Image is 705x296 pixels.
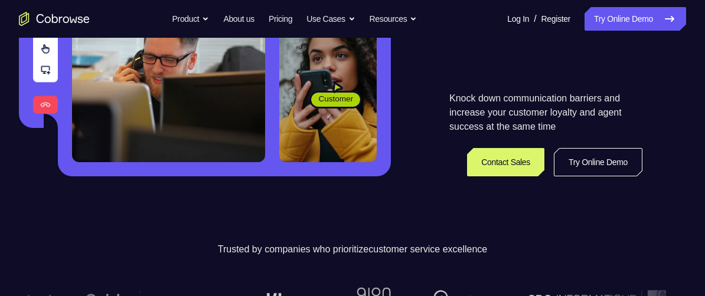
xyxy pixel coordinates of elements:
[279,22,377,162] img: A customer holding their phone
[554,148,642,176] a: Try Online Demo
[368,244,487,254] span: customer service excellence
[467,148,544,176] a: Contact Sales
[269,7,292,31] a: Pricing
[172,7,210,31] button: Product
[449,91,642,134] p: Knock down communication barriers and increase your customer loyalty and agent success at the sam...
[19,12,90,26] a: Go to the home page
[306,7,355,31] button: Use Cases
[311,93,360,105] span: Customer
[370,7,417,31] button: Resources
[223,7,254,31] a: About us
[507,7,529,31] a: Log In
[541,7,570,31] a: Register
[585,7,686,31] a: Try Online Demo
[534,12,536,26] span: /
